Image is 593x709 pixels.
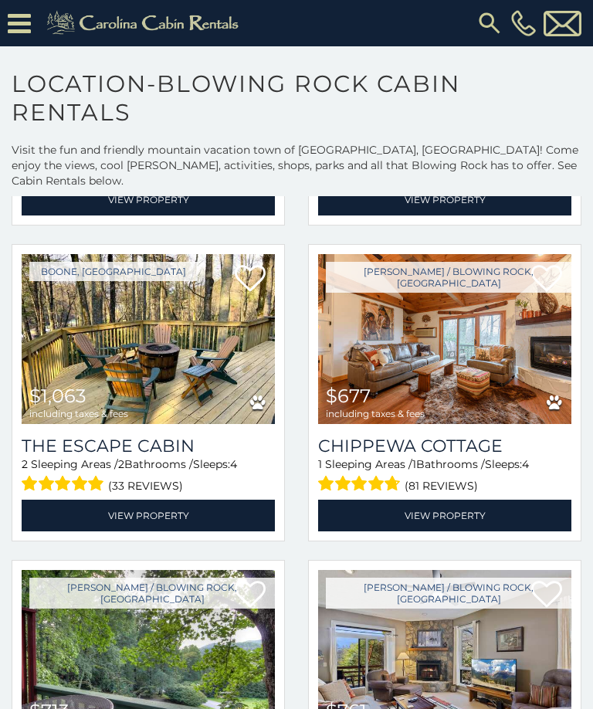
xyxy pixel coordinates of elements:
[235,263,266,296] a: Add to favorites
[476,9,503,37] img: search-regular.svg
[29,385,86,407] span: $1,063
[326,409,425,419] span: including taxes & fees
[318,184,571,215] a: View Property
[318,456,571,496] div: Sleeping Areas / Bathrooms / Sleeps:
[118,457,124,471] span: 2
[22,254,275,424] img: The Escape Cabin
[22,500,275,531] a: View Property
[22,436,275,456] a: The Escape Cabin
[29,262,198,281] a: Boone, [GEOGRAPHIC_DATA]
[405,476,478,496] span: (81 reviews)
[326,578,571,609] a: [PERSON_NAME] / Blowing Rock, [GEOGRAPHIC_DATA]
[412,457,416,471] span: 1
[318,436,571,456] a: Chippewa Cottage
[326,385,371,407] span: $677
[522,457,529,471] span: 4
[22,184,275,215] a: View Property
[318,254,571,424] a: Chippewa Cottage $677 including taxes & fees
[318,500,571,531] a: View Property
[39,8,252,39] img: Khaki-logo.png
[318,457,322,471] span: 1
[29,409,128,419] span: including taxes & fees
[108,476,183,496] span: (33 reviews)
[22,457,28,471] span: 2
[318,254,571,424] img: Chippewa Cottage
[230,457,237,471] span: 4
[326,262,571,293] a: [PERSON_NAME] / Blowing Rock, [GEOGRAPHIC_DATA]
[22,456,275,496] div: Sleeping Areas / Bathrooms / Sleeps:
[507,10,540,36] a: [PHONE_NUMBER]
[29,578,275,609] a: [PERSON_NAME] / Blowing Rock, [GEOGRAPHIC_DATA]
[22,254,275,424] a: The Escape Cabin $1,063 including taxes & fees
